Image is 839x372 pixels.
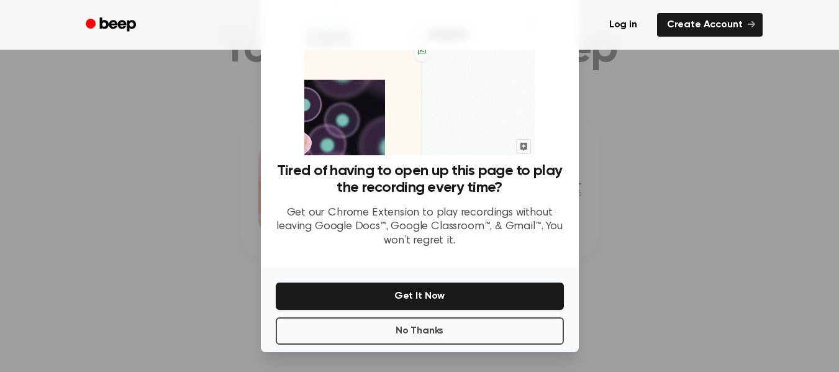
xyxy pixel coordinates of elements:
[657,13,763,37] a: Create Account
[276,283,564,310] button: Get It Now
[276,163,564,196] h3: Tired of having to open up this page to play the recording every time?
[597,11,650,39] a: Log in
[276,206,564,248] p: Get our Chrome Extension to play recordings without leaving Google Docs™, Google Classroom™, & Gm...
[77,13,147,37] a: Beep
[276,317,564,345] button: No Thanks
